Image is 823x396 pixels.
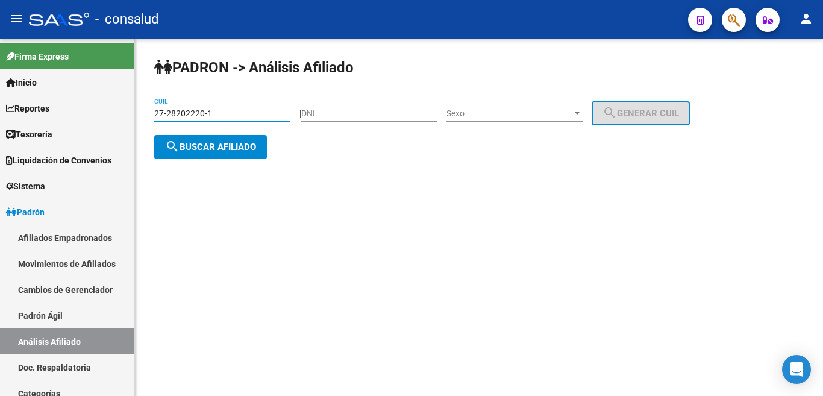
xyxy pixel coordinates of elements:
[165,139,180,154] mat-icon: search
[299,108,699,118] div: |
[602,105,617,120] mat-icon: search
[6,206,45,219] span: Padrón
[6,128,52,141] span: Tesorería
[6,180,45,193] span: Sistema
[10,11,24,26] mat-icon: menu
[154,135,267,159] button: Buscar afiliado
[592,101,690,125] button: Generar CUIL
[6,76,37,89] span: Inicio
[6,50,69,63] span: Firma Express
[6,154,111,167] span: Liquidación de Convenios
[446,108,572,119] span: Sexo
[799,11,813,26] mat-icon: person
[165,142,256,152] span: Buscar afiliado
[95,6,158,33] span: - consalud
[782,355,811,384] div: Open Intercom Messenger
[154,59,354,76] strong: PADRON -> Análisis Afiliado
[602,108,679,119] span: Generar CUIL
[6,102,49,115] span: Reportes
